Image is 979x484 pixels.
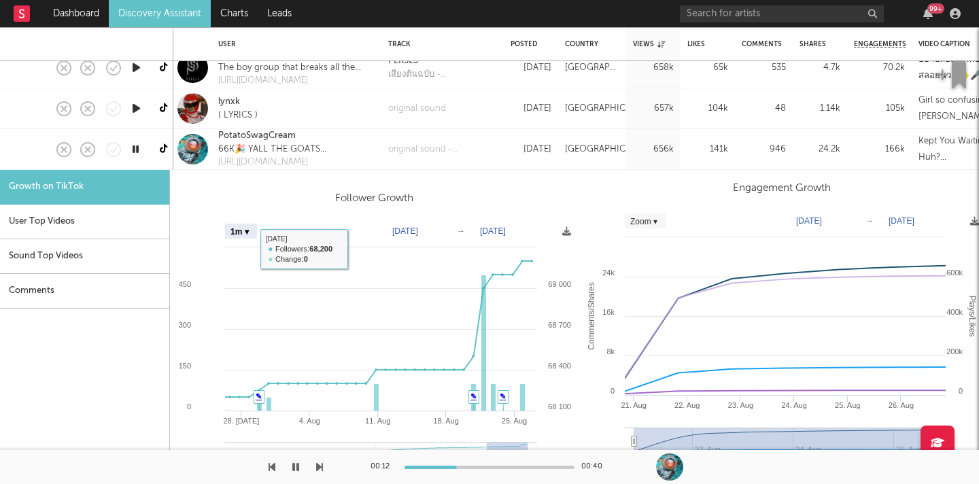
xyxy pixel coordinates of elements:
text: [DATE] [796,216,822,226]
text: [DATE] [392,226,418,236]
text: [DATE] [480,226,506,236]
a: lynxk [218,95,240,109]
div: 104k [687,101,728,117]
div: [GEOGRAPHIC_DATA] [565,101,657,117]
a: เสียงต้นฉบับ - perses_official [388,68,497,82]
div: 535 [742,60,786,76]
div: 24.2k [800,141,840,158]
div: Comments [742,40,782,48]
div: 141k [687,141,728,158]
div: 4.7k [800,60,840,76]
div: Posted [511,40,545,48]
text: 200k [946,347,963,356]
text: 18. Aug [433,417,458,425]
text: 24. Aug [781,401,806,409]
text: 600k [946,269,963,277]
div: [DATE] [511,141,551,158]
div: Likes [687,40,708,48]
div: The boy group that breaks all the rules from @gnest_official GMM MUSIC PLC [218,61,375,75]
div: Views [633,40,665,48]
div: Track [388,40,490,48]
text: 25. Aug [502,417,527,425]
text: 4. Aug [299,417,320,425]
div: 946 [742,141,786,158]
text: 24k [602,269,615,277]
text: 68 100 [548,402,571,411]
div: 70.2k [854,60,905,76]
a: original sound - PotatoSwagCream [388,143,497,156]
text: [DATE] [889,216,914,226]
div: 48 [742,101,786,117]
text: 8k [606,347,615,356]
text: 23. Aug [728,401,753,409]
div: [DATE] [511,101,551,117]
div: [GEOGRAPHIC_DATA] [565,141,657,158]
text: 150 [179,362,191,370]
h3: Follower Growth [335,190,413,207]
text: Comments/Shares [587,283,596,350]
text: 68 700 [548,321,571,329]
a: PotatoSwagCream [218,129,296,143]
div: 656k [633,141,674,158]
div: 658k [633,60,674,76]
div: 66K🎉 YALL THE GOATS🐐 User - FEARFRAZER Check out my Youtube [218,143,331,156]
text: 21. Aug [621,401,646,409]
text: 68 400 [548,362,571,370]
text: 16k [602,308,615,316]
text: 26. Aug [889,401,914,409]
text: 0 [611,387,615,395]
text: 25. Aug [835,401,860,409]
div: Country [565,40,613,48]
text: 300 [179,321,191,329]
div: [GEOGRAPHIC_DATA] [565,60,619,76]
text: 11. Aug [365,417,390,425]
div: Shares [800,40,826,48]
div: [DATE] [511,60,551,76]
text: 28. [DATE] [223,417,259,425]
h3: Engagement Growth [733,180,831,196]
text: → [865,216,874,226]
div: 65k [687,60,728,76]
span: Engagements [854,40,906,48]
div: User [218,40,368,48]
a: [URL][DOMAIN_NAME] [218,156,331,169]
div: 99 + [927,3,944,14]
text: 400k [946,308,963,316]
div: 166k [854,141,905,158]
text: → [457,226,465,236]
text: 0 [959,387,963,395]
text: 22. Aug [674,401,700,409]
button: 99+ [923,8,933,19]
div: 105k [854,101,905,117]
div: 657k [633,101,674,117]
text: 0 [187,402,191,411]
a: ✎ [470,392,477,400]
input: Search for artists [680,5,884,22]
div: 00:40 [581,459,608,475]
div: 1.14k [800,101,840,117]
a: original sound [388,102,446,116]
a: ✎ [256,392,262,400]
text: 450 [179,280,191,288]
a: ✎ [500,392,506,400]
text: 69 000 [548,280,571,288]
a: [URL][DOMAIN_NAME] [218,74,375,88]
div: 00:12 [371,459,398,475]
div: ( LYRICS ) [218,109,258,122]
